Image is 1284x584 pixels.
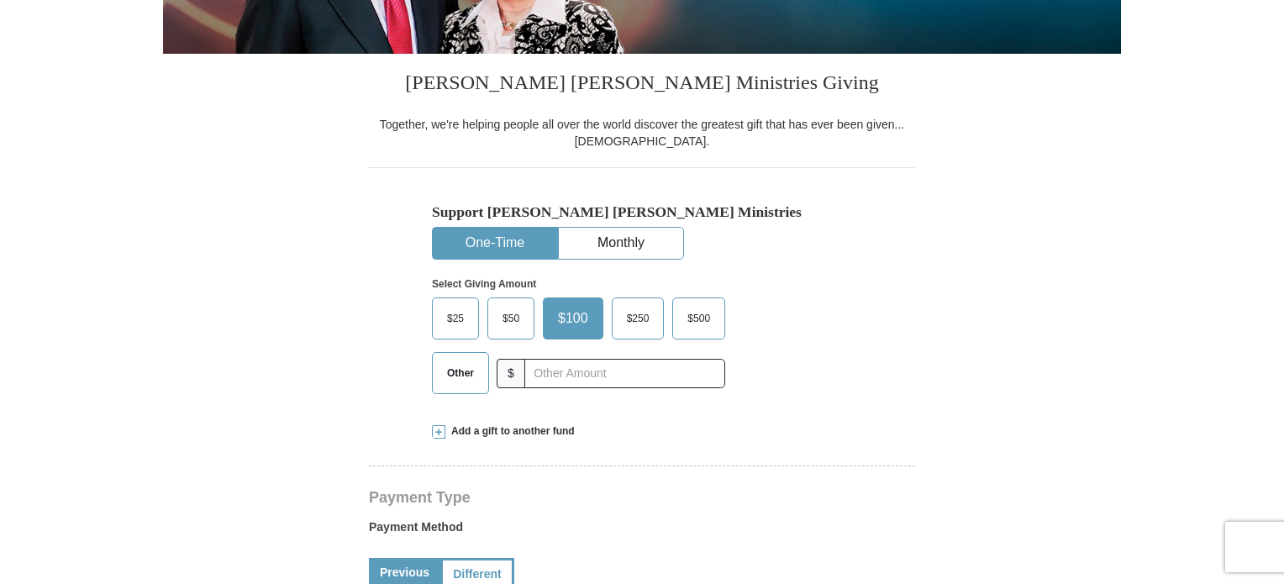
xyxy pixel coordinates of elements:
span: Add a gift to another fund [445,424,575,439]
div: Together, we're helping people all over the world discover the greatest gift that has ever been g... [369,116,915,150]
label: Payment Method [369,518,915,544]
input: Other Amount [524,359,725,388]
span: Other [439,360,482,386]
button: One-Time [433,228,557,259]
span: $ [497,359,525,388]
span: $250 [618,306,658,331]
span: $50 [494,306,528,331]
span: $25 [439,306,472,331]
strong: Select Giving Amount [432,278,536,290]
span: $100 [550,306,597,331]
h3: [PERSON_NAME] [PERSON_NAME] Ministries Giving [369,54,915,116]
span: $500 [679,306,718,331]
h4: Payment Type [369,491,915,504]
h5: Support [PERSON_NAME] [PERSON_NAME] Ministries [432,203,852,221]
button: Monthly [559,228,683,259]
